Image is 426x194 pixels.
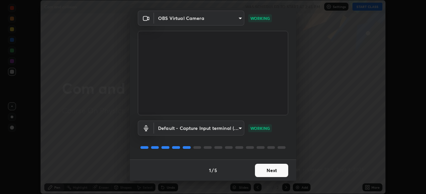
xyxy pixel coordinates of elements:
[250,125,270,131] p: WORKING
[255,164,288,177] button: Next
[154,121,244,136] div: OBS Virtual Camera
[154,11,244,26] div: OBS Virtual Camera
[212,167,214,174] h4: /
[209,167,211,174] h4: 1
[250,15,270,21] p: WORKING
[214,167,217,174] h4: 5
